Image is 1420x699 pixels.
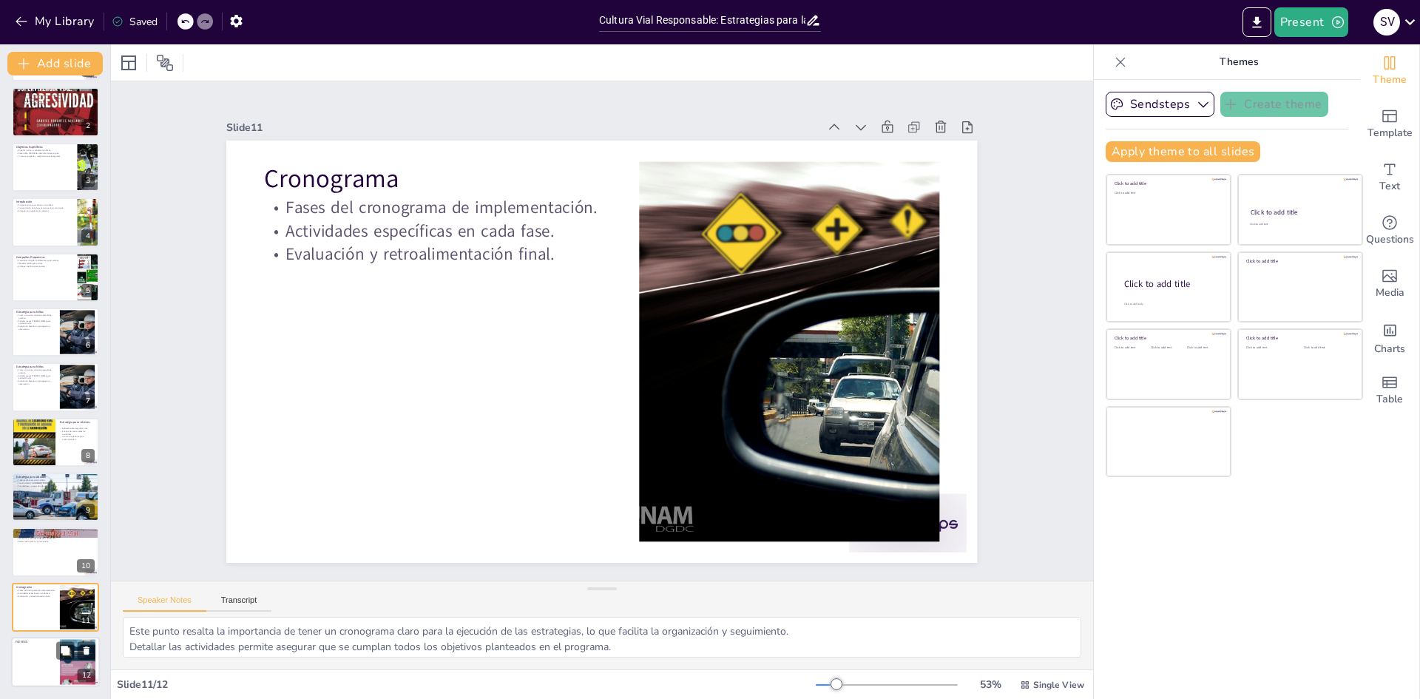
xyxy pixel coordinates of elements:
div: Add images, graphics, shapes or video [1360,257,1419,311]
div: Change the overall theme [1360,44,1419,98]
div: Add ready made slides [1360,98,1419,151]
div: https://cdn.sendsteps.com/images/logo/sendsteps_logo_white.pnghttps://cdn.sendsteps.com/images/lo... [12,197,99,246]
p: Adaptar juegos [PERSON_NAME] para educación vial. [16,374,55,379]
p: Talleres prácticos para adultos. [16,479,95,482]
p: Gastos de logística y comunicación. [16,539,95,542]
p: Estrategia para Adultos [16,475,95,479]
p: Uso de simuladores para concientización. [60,435,95,440]
p: Cronograma [264,162,602,197]
p: Simuladores y juegos de roles para empatía. [16,484,95,487]
p: Evaluación y retroalimentación final. [264,243,602,266]
span: Theme [1373,72,1407,88]
button: Transcript [206,595,272,612]
span: Position [156,54,174,72]
button: Delete Slide [78,642,95,660]
div: 12 [78,669,95,683]
div: https://cdn.sendsteps.com/images/logo/sendsteps_logo_white.pnghttps://cdn.sendsteps.com/images/lo... [12,143,99,192]
button: Export to PowerPoint [1242,7,1271,37]
button: Add slide [7,52,103,75]
div: S V [1373,9,1400,36]
div: Click to add title [1115,335,1220,341]
p: Análisis de casos reales de accidentes. [60,430,95,435]
p: FUENTES [16,640,55,644]
p: Engativá como zona clave en movilidad. [16,204,73,207]
p: Fases del cronograma de implementación. [264,196,602,220]
textarea: Este punto resalta la importancia de tener un cronograma claro para la ejecución de las estrategi... [123,617,1081,658]
div: Slide 11 / 12 [117,678,816,692]
p: Detalle de recursos humanos y costos. [16,534,95,537]
p: Crear un circuito vial para aprendizaje práctico. [16,369,55,374]
p: Adaptar juegos [PERSON_NAME] para educación vial. [16,320,55,325]
div: Slide 11 [226,121,817,135]
button: My Library [11,10,101,33]
div: Click to add title [1251,208,1349,217]
div: Click to add text [1304,346,1350,350]
p: Enfoque analítico para jóvenes. [16,265,73,268]
div: Click to add text [1187,346,1220,350]
div: 8 [12,418,99,467]
p: Evaluación basada en participación y observación. [16,325,55,330]
p: Estrategia para Jóvenes [60,420,95,425]
div: Click to add title [1124,277,1219,290]
p: Campañas Propuestas [16,255,73,260]
div: 3 [81,174,95,187]
p: Concentración de esfuerzos para generar conciencia. [16,207,73,210]
div: 5 [81,284,95,297]
div: Click to add text [1246,346,1293,350]
div: Click to add text [1115,346,1148,350]
span: Table [1376,391,1403,408]
div: Add a table [1360,364,1419,417]
div: 8 [81,449,95,462]
span: Questions [1366,232,1414,248]
button: Sendsteps [1106,92,1214,117]
p: Crear un circuito vial para aprendizaje práctico. [16,314,55,320]
div: Add charts and graphs [1360,311,1419,364]
div: Click to add title [1246,258,1352,264]
p: Presupuesto [16,530,95,535]
div: 53 % [973,678,1008,692]
div: Click to add text [1250,223,1348,226]
div: https://cdn.sendsteps.com/images/logo/sendsteps_logo_white.pnghttps://cdn.sendsteps.com/images/lo... [11,637,100,687]
div: 11 [77,614,95,627]
p: Enfoque en grupos etarios diversos. [16,209,73,212]
div: 10 [77,559,95,573]
button: Speaker Notes [123,595,206,612]
span: Media [1376,285,1404,301]
button: Duplicate Slide [56,642,74,660]
div: 4 [81,229,95,243]
div: 11 [12,583,99,632]
div: Click to add body [1124,302,1217,305]
button: Apply theme to all slides [1106,141,1260,162]
span: Template [1367,125,1413,141]
p: Cronograma [16,585,55,590]
p: Promover empatía y respeto entre actores viales. [16,155,73,158]
div: Get real-time input from your audience [1360,204,1419,257]
p: Themes [1132,44,1345,80]
div: https://cdn.sendsteps.com/images/logo/sendsteps_logo_white.pnghttps://cdn.sendsteps.com/images/lo... [12,87,99,136]
p: Generar conciencia sobre las normas de tránsito. [16,97,95,100]
p: Evaluación basada en participación y observación. [16,380,55,385]
span: Text [1379,178,1400,195]
div: Layout [117,51,141,75]
p: Debates sobre seguridad vial. [60,427,95,430]
div: 2 [81,119,95,132]
p: Objetivos Específicos [16,145,73,149]
div: Add text boxes [1360,151,1419,204]
div: 7 [81,394,95,408]
div: Click to add text [1151,346,1184,350]
p: Actividades específicas en cada fase. [264,220,602,243]
p: Desarrollar habilidades para decisiones seguras. [16,152,73,155]
p: Objetivo General [16,90,95,95]
p: Uso de datos y estadísticas locales. [16,482,95,484]
div: Click to add title [1115,180,1220,186]
p: Materiales y recursos didácticos necesarios. [16,537,95,540]
p: Reducir el número de accidentes viales. [16,102,95,105]
span: Charts [1374,341,1405,357]
p: Introducción [16,200,73,204]
div: https://cdn.sendsteps.com/images/logo/sendsteps_logo_white.pnghttps://cdn.sendsteps.com/images/lo... [12,362,99,411]
div: Click to add text [1115,192,1220,195]
p: Estrategia para Niños [16,365,55,370]
div: https://cdn.sendsteps.com/images/logo/sendsteps_logo_white.pnghttps://cdn.sendsteps.com/images/lo... [12,253,99,302]
div: Click to add title [1246,335,1352,341]
p: Actividades específicas en cada fase. [16,592,55,595]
